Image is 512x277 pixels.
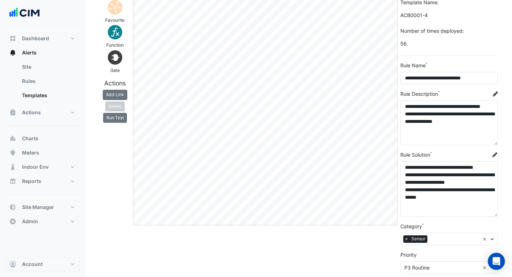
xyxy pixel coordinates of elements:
span: A template's name cannot be changed. Use 'Save As' to create a new template [400,9,498,21]
app-icon: Alerts [9,49,16,56]
label: Rule Solution [400,151,430,158]
button: Site Manager [6,200,80,214]
app-icon: Meters [9,149,16,156]
span: Alerts [22,49,37,56]
label: Number of times deployed: [400,27,464,35]
app-icon: Indoor Env [9,163,16,171]
app-icon: Actions [9,109,16,116]
small: Gate [110,68,120,73]
span: Charts [22,135,38,142]
a: Site [16,60,80,74]
span: Sensor [410,235,427,242]
label: Rule Description [400,90,438,98]
span: Account [22,261,43,268]
a: Rules [16,74,80,88]
button: Actions [6,105,80,120]
span: Actions [22,109,41,116]
small: Favourite [105,17,124,23]
label: Priority [400,251,417,258]
button: Run Test [103,113,127,123]
span: × [403,235,410,242]
label: Rule Name [400,62,426,69]
div: Open Intercom Messenger [488,253,505,270]
button: Admin [6,214,80,229]
span: Reports [22,178,41,185]
app-icon: Admin [9,218,16,225]
small: Function [106,42,124,48]
button: Charts [6,131,80,146]
app-icon: Charts [9,135,16,142]
button: Add Link [103,90,127,100]
span: Clear [482,264,489,271]
button: Meters [6,146,80,160]
img: Gate [106,49,124,66]
span: 56 [400,37,498,50]
button: Indoor Env [6,160,80,174]
app-icon: Reports [9,178,16,185]
h5: Actions [100,79,130,87]
a: Templates [16,88,80,103]
span: Site Manager [22,204,54,211]
span: Indoor Env [22,163,49,171]
span: Dashboard [22,35,49,42]
img: Function [106,23,124,41]
img: Company Logo [9,6,41,20]
button: Dashboard [6,31,80,46]
button: Account [6,257,80,271]
button: Alerts [6,46,80,60]
span: Admin [22,218,38,225]
button: Reports [6,174,80,188]
label: Category [400,223,422,230]
app-icon: Dashboard [9,35,16,42]
span: Clear [482,235,489,243]
app-icon: Site Manager [9,204,16,211]
span: Meters [22,149,39,156]
div: Alerts [6,60,80,105]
